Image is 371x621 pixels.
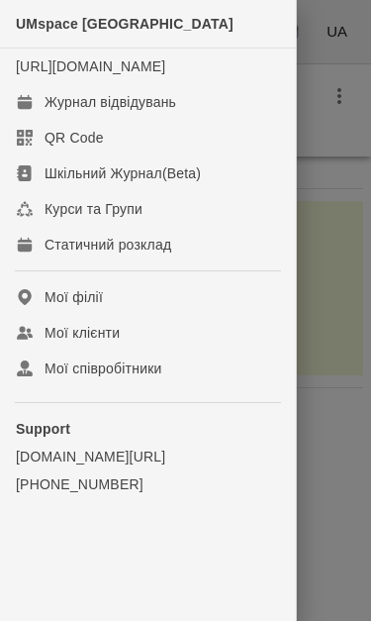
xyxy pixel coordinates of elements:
a: [DOMAIN_NAME][URL] [16,447,280,466]
div: Статичний розклад [45,235,171,255]
a: [URL][DOMAIN_NAME] [16,58,165,74]
a: [PHONE_NUMBER] [16,474,280,494]
div: Мої співробітники [45,359,162,378]
div: Мої філії [45,287,103,307]
div: QR Code [45,128,104,148]
p: Support [16,419,280,439]
span: UMspace [GEOGRAPHIC_DATA] [16,16,233,32]
div: Курси та Групи [45,199,142,219]
div: Шкільний Журнал(Beta) [45,163,201,183]
div: Журнал відвідувань [45,92,176,112]
div: Мої клієнти [45,323,120,343]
